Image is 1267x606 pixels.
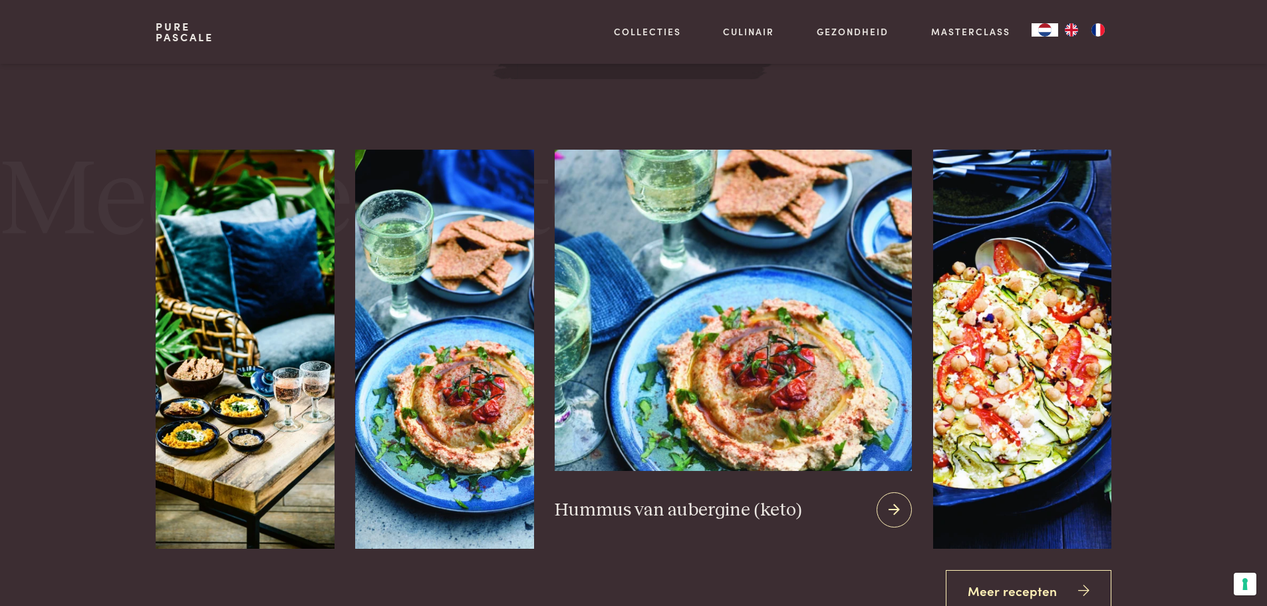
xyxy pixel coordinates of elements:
[156,21,213,43] a: PurePascale
[1085,23,1111,37] a: FR
[555,150,911,549] a: Hummus van aubergine (keto) Hummus van aubergine (keto)
[555,499,801,522] h3: Hummus van aubergine (keto)
[614,25,681,39] a: Collecties
[817,25,889,39] a: Gezondheid
[1032,23,1058,37] a: NL
[156,150,334,549] img: Zadencrackers
[931,25,1010,39] a: Masterclass
[1058,23,1085,37] a: EN
[1032,23,1111,37] aside: Language selected: Nederlands
[1234,573,1256,595] button: Uw voorkeuren voor toestemming voor trackingtechnologieën
[555,150,911,471] img: Hummus van aubergine (keto)
[723,25,774,39] a: Culinair
[355,150,533,549] img: Hummus van bloemkool (keto)
[1058,23,1111,37] ul: Language list
[1032,23,1058,37] div: Language
[933,150,1111,549] img: Courgettes en tomaten met feta (keto)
